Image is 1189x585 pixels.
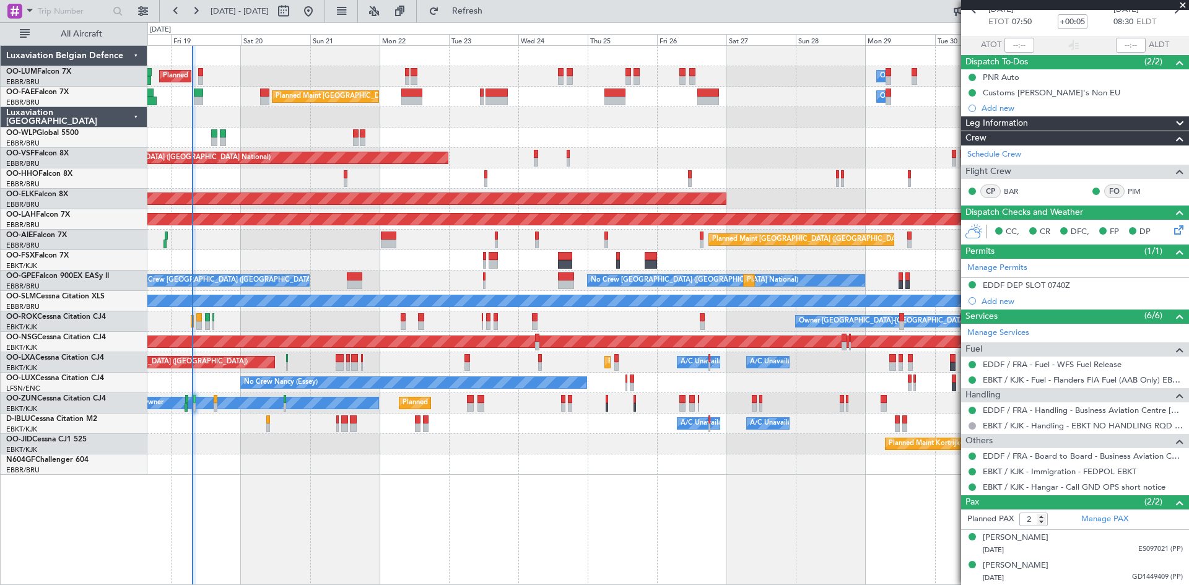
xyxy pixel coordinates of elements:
span: OO-LUX [6,375,35,382]
span: OO-VSF [6,150,35,157]
a: EBBR/BRU [6,180,40,189]
a: EBKT/KJK [6,445,37,454]
a: D-IBLUCessna Citation M2 [6,415,97,423]
div: Tue 23 [449,34,518,45]
a: OO-FSXFalcon 7X [6,252,69,259]
div: Mon 22 [380,34,449,45]
div: [PERSON_NAME] [983,560,1048,572]
a: EBKT/KJK [6,404,37,414]
div: Mon 29 [865,34,934,45]
a: EBBR/BRU [6,282,40,291]
span: OO-FAE [6,89,35,96]
a: EBBR/BRU [6,200,40,209]
a: EBKT/KJK [6,343,37,352]
a: OO-FAEFalcon 7X [6,89,69,96]
a: EBBR/BRU [6,139,40,148]
span: [DATE] [1113,4,1139,16]
span: OO-SLM [6,293,36,300]
div: [DATE] [150,25,171,35]
span: OO-HHO [6,170,38,178]
div: Planned Maint [GEOGRAPHIC_DATA] ([GEOGRAPHIC_DATA]) [712,230,907,249]
span: (2/2) [1144,55,1162,68]
a: EDDF / FRA - Handling - Business Aviation Centre [GEOGRAPHIC_DATA] ([PERSON_NAME] Avn) EDDF / FRA [983,405,1183,415]
span: Crew [965,131,986,145]
span: CC, [1006,226,1019,238]
a: EBKT / KJK - Handling - EBKT NO HANDLING RQD FOR CJ [983,420,1183,431]
span: OO-NSG [6,334,37,341]
div: Sat 27 [726,34,796,45]
span: OO-FSX [6,252,35,259]
div: Sun 28 [796,34,865,45]
span: ATOT [981,39,1001,51]
a: OO-ROKCessna Citation CJ4 [6,313,106,321]
span: Flight Crew [965,165,1011,179]
span: Others [965,434,993,448]
div: Owner [142,394,163,412]
a: EBBR/BRU [6,77,40,87]
a: Manage Permits [967,262,1027,274]
span: OO-LXA [6,354,35,362]
div: Add new [982,103,1183,113]
a: EBKT / KJK - Fuel - Flanders FIA Fuel (AAB Only) EBKT / KJK [983,375,1183,385]
a: EBBR/BRU [6,466,40,475]
div: [PERSON_NAME] [983,532,1048,544]
span: ES097021 (PP) [1138,544,1183,555]
div: Planned Maint Kortrijk-[GEOGRAPHIC_DATA] [403,394,547,412]
span: [DATE] [983,545,1004,555]
a: OO-VSFFalcon 8X [6,150,69,157]
button: Refresh [423,1,497,21]
span: ETOT [988,16,1009,28]
div: Planned Maint [GEOGRAPHIC_DATA] ([GEOGRAPHIC_DATA] National) [747,271,971,290]
div: Planned Maint [GEOGRAPHIC_DATA] ([GEOGRAPHIC_DATA] National) [163,67,387,85]
div: A/C Unavailable [GEOGRAPHIC_DATA]-[GEOGRAPHIC_DATA] [750,414,947,433]
span: DFC, [1071,226,1089,238]
span: ELDT [1136,16,1156,28]
span: Handling [965,388,1001,402]
div: Sat 20 [241,34,310,45]
span: Services [965,310,998,324]
div: Planned Maint [GEOGRAPHIC_DATA] ([GEOGRAPHIC_DATA]) [53,353,248,371]
a: OO-LUXCessna Citation CJ4 [6,375,104,382]
div: Add new [982,296,1183,306]
div: Customs [PERSON_NAME]'s Non EU [983,87,1120,98]
div: Owner [GEOGRAPHIC_DATA]-[GEOGRAPHIC_DATA] [799,312,966,331]
span: OO-WLP [6,129,37,137]
a: EBKT/KJK [6,363,37,373]
span: OO-ZUN [6,395,37,402]
span: OO-ELK [6,191,34,198]
a: BAR [1004,186,1032,197]
div: CP [980,184,1001,198]
span: DP [1139,226,1151,238]
a: EBBR/BRU [6,159,40,168]
span: Dispatch To-Dos [965,55,1028,69]
a: Schedule Crew [967,149,1021,161]
input: Trip Number [38,2,109,20]
div: Planned Maint Kortrijk-[GEOGRAPHIC_DATA] [889,435,1033,453]
span: [DATE] [983,573,1004,583]
span: OO-AIE [6,232,33,239]
a: Manage Services [967,327,1029,339]
a: OO-LXACessna Citation CJ4 [6,354,104,362]
div: No Crew Nancy (Essey) [244,373,318,392]
span: 08:30 [1113,16,1133,28]
div: Fri 19 [171,34,240,45]
span: Dispatch Checks and Weather [965,206,1083,220]
div: No Crew [GEOGRAPHIC_DATA] ([GEOGRAPHIC_DATA] National) [591,271,798,290]
span: 07:50 [1012,16,1032,28]
a: OO-LUMFalcon 7X [6,68,71,76]
div: Tue 30 [935,34,1004,45]
div: AOG Maint [GEOGRAPHIC_DATA] ([GEOGRAPHIC_DATA] National) [56,149,271,167]
div: A/C Unavailable [GEOGRAPHIC_DATA] ([GEOGRAPHIC_DATA] National) [681,414,911,433]
span: N604GF [6,456,35,464]
a: OO-ELKFalcon 8X [6,191,68,198]
span: Leg Information [965,116,1028,131]
a: EBKT/KJK [6,425,37,434]
span: (2/2) [1144,495,1162,508]
label: Planned PAX [967,513,1014,526]
div: Owner Melsbroek Air Base [880,87,964,106]
div: Thu 25 [588,34,657,45]
div: Planned Maint Kortrijk-[GEOGRAPHIC_DATA] [608,353,752,371]
a: OO-AIEFalcon 7X [6,232,67,239]
a: OO-GPEFalcon 900EX EASy II [6,272,109,280]
div: PNR Auto [983,72,1019,82]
